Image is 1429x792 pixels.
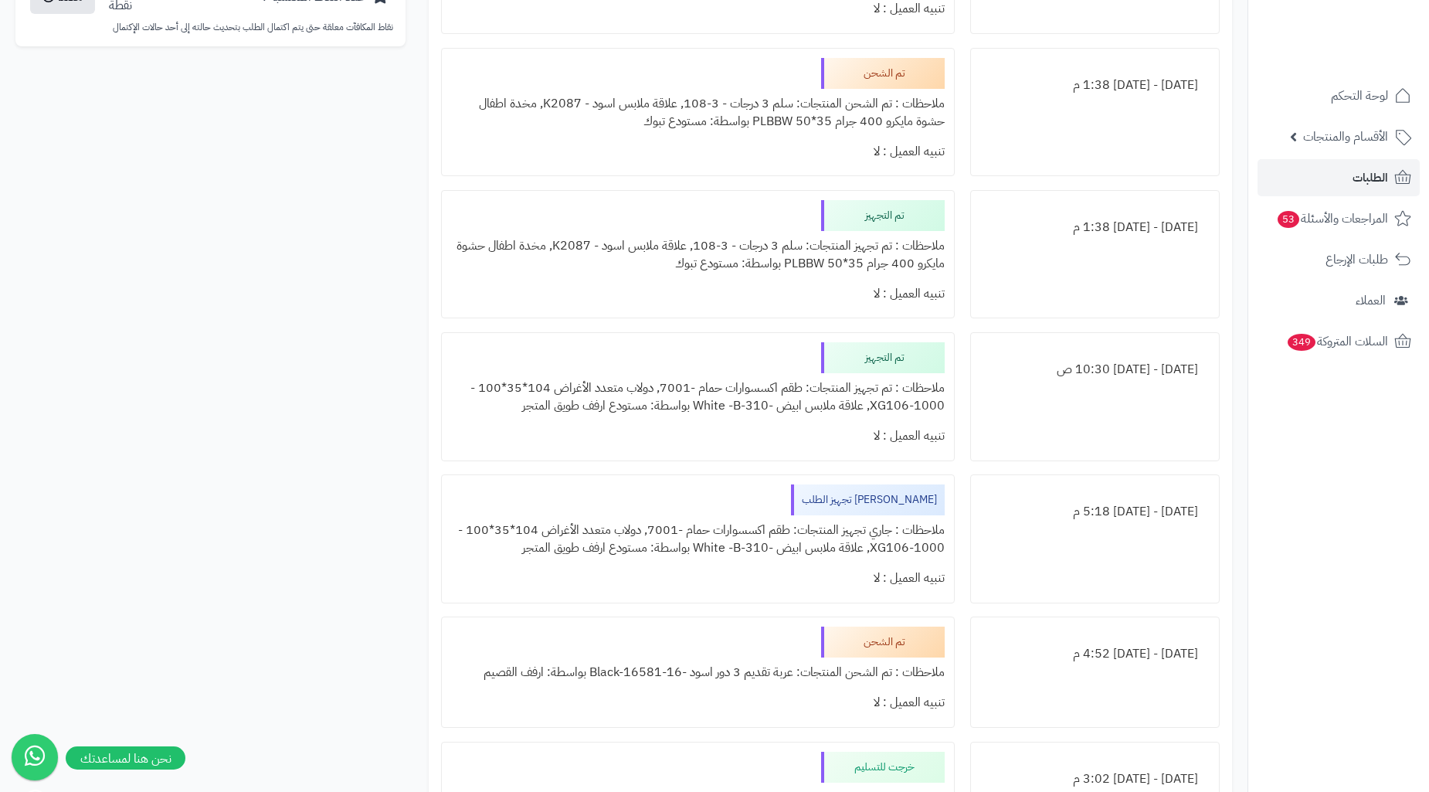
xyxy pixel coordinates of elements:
span: الأقسام والمنتجات [1303,126,1388,148]
div: [DATE] - [DATE] 1:38 م [980,212,1210,243]
div: [PERSON_NAME] تجهيز الطلب [791,484,945,515]
span: المراجعات والأسئلة [1276,208,1388,229]
a: طلبات الإرجاع [1258,241,1420,278]
div: تم التجهيز [821,200,945,231]
span: السلات المتروكة [1286,331,1388,352]
div: [DATE] - [DATE] 10:30 ص [980,355,1210,385]
div: [DATE] - [DATE] 1:38 م [980,70,1210,100]
span: لوحة التحكم [1331,85,1388,107]
div: تنبيه العميل : لا [451,421,945,451]
a: لوحة التحكم [1258,77,1420,114]
div: ملاحظات : تم تجهيز المنتجات: سلم 3 درجات - 3-108, علاقة ملابس اسود - K2087, مخدة اطفال حشوة مايكر... [451,231,945,279]
a: السلات المتروكة349 [1258,323,1420,360]
div: تنبيه العميل : لا [451,688,945,718]
a: الطلبات [1258,159,1420,196]
span: 53 [1278,211,1299,228]
img: logo-2.png [1324,43,1414,76]
a: المراجعات والأسئلة53 [1258,200,1420,237]
div: تم الشحن [821,58,945,89]
a: العملاء [1258,282,1420,319]
div: تم التجهيز [821,342,945,373]
div: ملاحظات : جاري تجهيز المنتجات: طقم اكسسوارات حمام -7001, دولاب متعدد الأغراض 104*35*100 -XG106-10... [451,515,945,563]
div: خرجت للتسليم [821,752,945,783]
div: ملاحظات : تم الشحن المنتجات: سلم 3 درجات - 3-108, علاقة ملابس اسود - K2087, مخدة اطفال حشوة مايكر... [451,89,945,137]
p: نقاط المكافآت معلقة حتى يتم اكتمال الطلب بتحديث حالته إلى أحد حالات الإكتمال [28,21,393,34]
div: ملاحظات : تم تجهيز المنتجات: طقم اكسسوارات حمام -7001, دولاب متعدد الأغراض 104*35*100 -XG106-1000... [451,373,945,421]
div: تنبيه العميل : لا [451,137,945,167]
div: [DATE] - [DATE] 5:18 م [980,497,1210,527]
div: تنبيه العميل : لا [451,279,945,309]
span: طلبات الإرجاع [1325,249,1388,270]
span: 349 [1288,334,1315,351]
span: العملاء [1356,290,1386,311]
div: تم الشحن [821,627,945,658]
div: تنبيه العميل : لا [451,563,945,593]
span: الطلبات [1353,167,1388,189]
div: [DATE] - [DATE] 4:52 م [980,639,1210,669]
div: ملاحظات : تم الشحن المنتجات: عربة تقديم 3 دور اسود -Black-16581-16 بواسطة: ارفف القصيم [451,658,945,688]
